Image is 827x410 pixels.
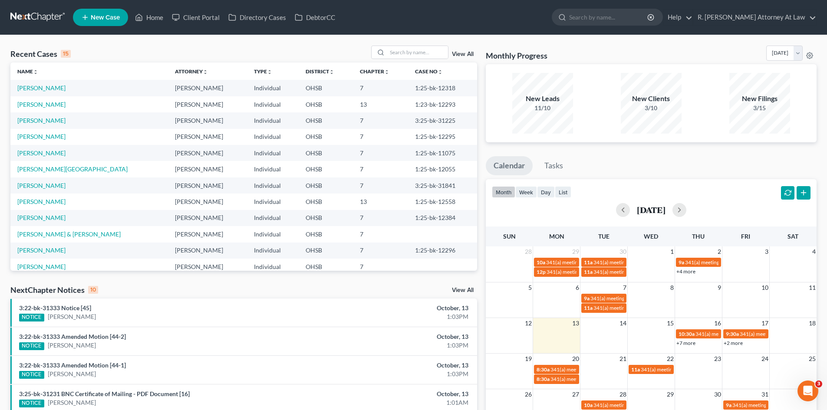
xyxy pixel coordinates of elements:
[666,389,675,400] span: 29
[593,402,677,408] span: 341(a) meeting for [PERSON_NAME]
[19,342,44,350] div: NOTICE
[593,269,677,275] span: 341(a) meeting for [PERSON_NAME]
[299,96,353,112] td: OHSB
[168,80,247,96] td: [PERSON_NAME]
[438,69,443,75] i: unfold_more
[575,282,580,293] span: 6
[676,268,695,275] a: +4 more
[247,112,299,128] td: Individual
[713,354,722,364] span: 23
[761,389,769,400] span: 31
[524,246,533,257] span: 28
[19,371,44,379] div: NOTICE
[299,80,353,96] td: OHSB
[324,361,468,370] div: October, 13
[408,161,477,177] td: 1:25-bk-12055
[48,398,96,407] a: [PERSON_NAME]
[695,331,779,337] span: 341(a) meeting for [PERSON_NAME]
[10,285,98,295] div: NextChapter Notices
[808,282,817,293] span: 11
[19,333,126,340] a: 3:22-bk-31333 Amended Motion [44-2]
[353,210,408,226] td: 7
[713,318,722,328] span: 16
[299,177,353,194] td: OHSB
[415,68,443,75] a: Case Nounfold_more
[584,295,590,302] span: 9a
[168,112,247,128] td: [PERSON_NAME]
[724,340,743,346] a: +2 more
[593,305,723,311] span: 341(a) meeting for [PERSON_NAME] & [PERSON_NAME]
[537,366,550,373] span: 8:30a
[666,354,675,364] span: 22
[353,194,408,210] td: 13
[247,145,299,161] td: Individual
[17,230,121,238] a: [PERSON_NAME] & [PERSON_NAME]
[741,233,750,240] span: Fri
[713,389,722,400] span: 30
[555,186,571,198] button: list
[168,226,247,242] td: [PERSON_NAME]
[247,243,299,259] td: Individual
[537,186,555,198] button: day
[729,104,790,112] div: 3/15
[549,233,564,240] span: Mon
[247,177,299,194] td: Individual
[571,389,580,400] span: 27
[224,10,290,25] a: Directory Cases
[168,129,247,145] td: [PERSON_NAME]
[247,210,299,226] td: Individual
[622,282,627,293] span: 7
[408,177,477,194] td: 3:25-bk-31841
[584,305,593,311] span: 11a
[408,145,477,161] td: 1:25-bk-11075
[17,263,66,270] a: [PERSON_NAME]
[787,233,798,240] span: Sat
[353,145,408,161] td: 7
[732,402,816,408] span: 341(a) meeting for [PERSON_NAME]
[512,94,573,104] div: New Leads
[168,259,247,275] td: [PERSON_NAME]
[19,400,44,407] div: NOTICE
[324,312,468,321] div: 1:03PM
[550,376,680,382] span: 341(a) meeting for [PERSON_NAME] & [PERSON_NAME]
[669,282,675,293] span: 8
[692,233,705,240] span: Thu
[408,96,477,112] td: 1:23-bk-12293
[290,10,339,25] a: DebtorCC
[299,210,353,226] td: OHSB
[329,69,334,75] i: unfold_more
[669,246,675,257] span: 1
[663,10,692,25] a: Help
[811,246,817,257] span: 4
[168,10,224,25] a: Client Portal
[324,341,468,350] div: 1:03PM
[571,246,580,257] span: 29
[408,210,477,226] td: 1:25-bk-12384
[19,361,126,369] a: 3:22-bk-31333 Amended Motion [44-1]
[546,259,676,266] span: 341(a) meeting for [PERSON_NAME] & [PERSON_NAME]
[353,177,408,194] td: 7
[644,233,658,240] span: Wed
[512,104,573,112] div: 11/10
[527,282,533,293] span: 5
[353,112,408,128] td: 7
[353,80,408,96] td: 7
[679,331,695,337] span: 10:30a
[306,68,334,75] a: Districtunfold_more
[764,246,769,257] span: 3
[486,50,547,61] h3: Monthly Progress
[247,80,299,96] td: Individual
[524,389,533,400] span: 26
[19,314,44,321] div: NOTICE
[267,69,272,75] i: unfold_more
[19,390,190,397] a: 3:25-bk-31231 BNC Certificate of Mailing - PDF Document [16]
[91,14,120,21] span: New Case
[299,243,353,259] td: OHSB
[631,366,640,373] span: 11a
[17,68,38,75] a: Nameunfold_more
[299,259,353,275] td: OHSB
[726,402,731,408] span: 9a
[808,354,817,364] span: 25
[324,398,468,407] div: 1:01AM
[569,9,649,25] input: Search by name...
